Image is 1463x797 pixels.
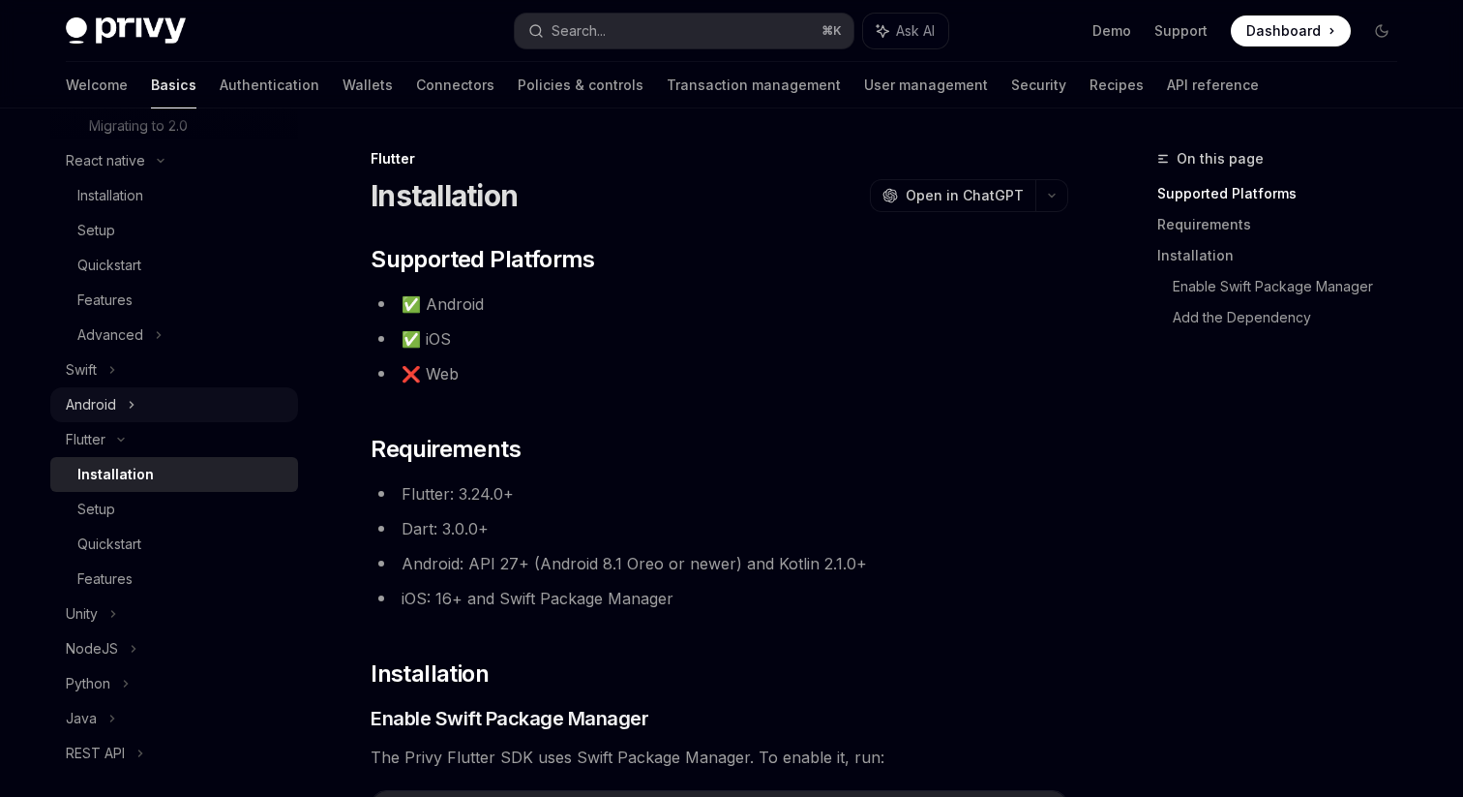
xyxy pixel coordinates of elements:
[1157,178,1413,209] a: Supported Platforms
[896,21,935,41] span: Ask AI
[66,17,186,45] img: dark logo
[1011,62,1066,108] a: Security
[50,283,298,318] a: Features
[66,149,145,172] div: React native
[1157,209,1413,240] a: Requirements
[552,19,606,43] div: Search...
[66,428,105,451] div: Flutter
[416,62,494,108] a: Connectors
[1157,240,1413,271] a: Installation
[371,434,521,465] span: Requirements
[870,179,1035,212] button: Open in ChatGPT
[50,492,298,527] a: Setup
[66,393,116,416] div: Android
[66,602,98,626] div: Unity
[518,62,643,108] a: Policies & controls
[77,254,141,277] div: Quickstart
[667,62,841,108] a: Transaction management
[371,291,1068,318] li: ✅ Android
[371,178,518,213] h1: Installation
[1177,147,1264,170] span: On this page
[1173,302,1413,333] a: Add the Dependency
[66,62,128,108] a: Welcome
[515,14,853,48] button: Search...⌘K
[77,498,115,521] div: Setup
[821,23,842,39] span: ⌘ K
[1154,21,1208,41] a: Support
[371,360,1068,387] li: ❌ Web
[371,659,489,690] span: Installation
[66,672,110,695] div: Python
[50,562,298,597] a: Features
[50,527,298,562] a: Quickstart
[371,744,1068,771] span: The Privy Flutter SDK uses Swift Package Manager. To enable it, run:
[1090,62,1144,108] a: Recipes
[50,178,298,213] a: Installation
[343,62,393,108] a: Wallets
[371,705,648,732] span: Enable Swift Package Manager
[1173,271,1413,302] a: Enable Swift Package Manager
[77,323,143,347] div: Advanced
[371,149,1068,169] div: Flutter
[66,707,97,730] div: Java
[1246,21,1321,41] span: Dashboard
[50,248,298,283] a: Quickstart
[151,62,196,108] a: Basics
[1231,15,1351,46] a: Dashboard
[66,358,97,382] div: Swift
[77,289,133,312] div: Features
[66,637,118,660] div: NodeJS
[371,585,1068,612] li: iOS: 16+ and Swift Package Manager
[50,457,298,492] a: Installation
[77,184,143,207] div: Installation
[906,186,1024,205] span: Open in ChatGPT
[1366,15,1397,46] button: Toggle dark mode
[1167,62,1259,108] a: API reference
[371,480,1068,507] li: Flutter: 3.24.0+
[77,463,154,486] div: Installation
[371,550,1068,577] li: Android: API 27+ (Android 8.1 Oreo or newer) and Kotlin 2.1.0+
[220,62,319,108] a: Authentication
[864,62,988,108] a: User management
[371,325,1068,353] li: ✅ iOS
[863,14,948,48] button: Ask AI
[371,244,595,275] span: Supported Platforms
[77,567,133,591] div: Features
[77,533,141,556] div: Quickstart
[1092,21,1131,41] a: Demo
[50,213,298,248] a: Setup
[371,515,1068,542] li: Dart: 3.0.0+
[77,219,115,242] div: Setup
[66,742,125,765] div: REST API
